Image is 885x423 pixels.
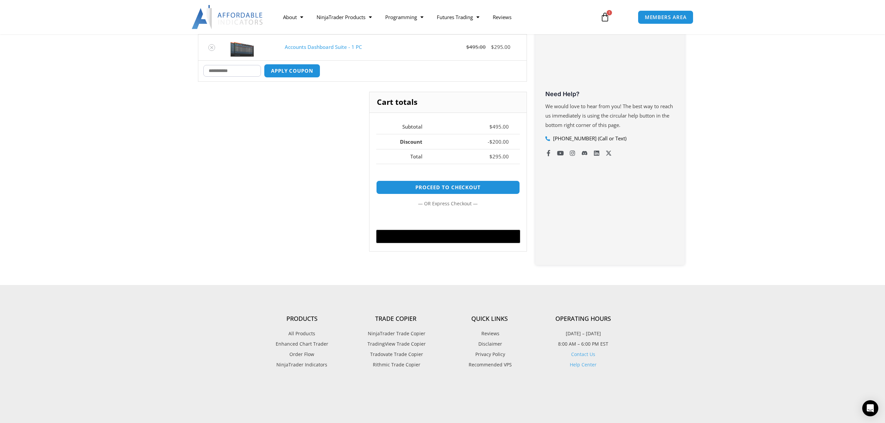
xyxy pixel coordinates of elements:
a: Tradovate Trade Copier [349,350,442,359]
span: Disclaimer [477,340,502,348]
a: About [276,9,310,25]
a: 1 [590,7,620,27]
span: [PHONE_NUMBER] (Call or Text) [551,134,626,143]
a: Disclaimer [442,340,536,348]
span: $ [489,153,492,160]
a: Recommended VPS [442,360,536,369]
span: Reviews [480,329,499,338]
a: Futures Trading [430,9,486,25]
iframe: Customer reviews powered by Trustpilot [545,38,675,88]
h2: Cart totals [369,92,527,113]
span: Order Flow [289,350,314,359]
bdi: 295.00 [489,153,509,160]
span: NinjaTrader Indicators [276,360,327,369]
span: $ [466,44,469,50]
span: Rithmic Trade Copier [371,360,420,369]
span: Tradovate Trade Copier [368,350,423,359]
img: Screenshot 2024-08-26 155710eeeee | Affordable Indicators – NinjaTrader [230,38,254,57]
a: TradingView Trade Copier [349,340,442,348]
span: We would love to hear from you! The best way to reach us immediately is using the circular help b... [545,103,673,128]
div: Open Intercom Messenger [862,400,878,416]
a: Remove Accounts Dashboard Suite - 1 PC from cart [208,44,215,51]
p: — or — [376,199,520,208]
bdi: 200.00 [489,138,509,145]
p: [DATE] – [DATE] [536,329,630,338]
a: Rithmic Trade Copier [349,360,442,369]
a: Reviews [486,9,518,25]
a: Proceed to checkout [376,181,520,194]
a: Privacy Policy [442,350,536,359]
span: Recommended VPS [467,360,512,369]
th: Subtotal [376,120,434,134]
th: Total [376,149,434,164]
a: Reviews [442,329,536,338]
a: Contact Us [571,351,595,357]
a: MEMBERS AREA [638,10,694,24]
span: $ [489,138,492,145]
span: All Products [288,329,315,338]
span: 1 [607,10,612,15]
th: Discount [376,134,434,149]
a: NinjaTrader Trade Copier [349,329,442,338]
a: Help Center [570,361,597,368]
button: Apply coupon [264,64,320,78]
a: NinjaTrader Products [310,9,379,25]
h4: Quick Links [442,315,536,323]
h3: Need Help? [545,90,675,98]
a: NinjaTrader Indicators [255,360,349,369]
button: Buy with GPay [376,230,520,243]
a: Order Flow [255,350,349,359]
span: MEMBERS AREA [645,15,687,20]
span: NinjaTrader Trade Copier [366,329,425,338]
a: Accounts Dashboard Suite - 1 PC [285,44,362,50]
span: $ [489,123,492,130]
h4: Products [255,315,349,323]
img: LogoAI | Affordable Indicators – NinjaTrader [192,5,264,29]
span: $ [491,44,494,50]
a: Enhanced Chart Trader [255,340,349,348]
h4: Operating Hours [536,315,630,323]
p: 8:00 AM – 6:00 PM EST [536,340,630,348]
span: Privacy Policy [474,350,505,359]
iframe: Secure express checkout frame [375,212,521,228]
a: All Products [255,329,349,338]
span: - [488,138,489,145]
a: Programming [379,9,430,25]
iframe: PayPal Message 1 [376,171,520,178]
bdi: 495.00 [466,44,486,50]
bdi: 295.00 [491,44,510,50]
span: TradingView Trade Copier [366,340,426,348]
bdi: 495.00 [489,123,509,130]
h4: Trade Copier [349,315,442,323]
span: Enhanced Chart Trader [276,340,328,348]
nav: Menu [276,9,593,25]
